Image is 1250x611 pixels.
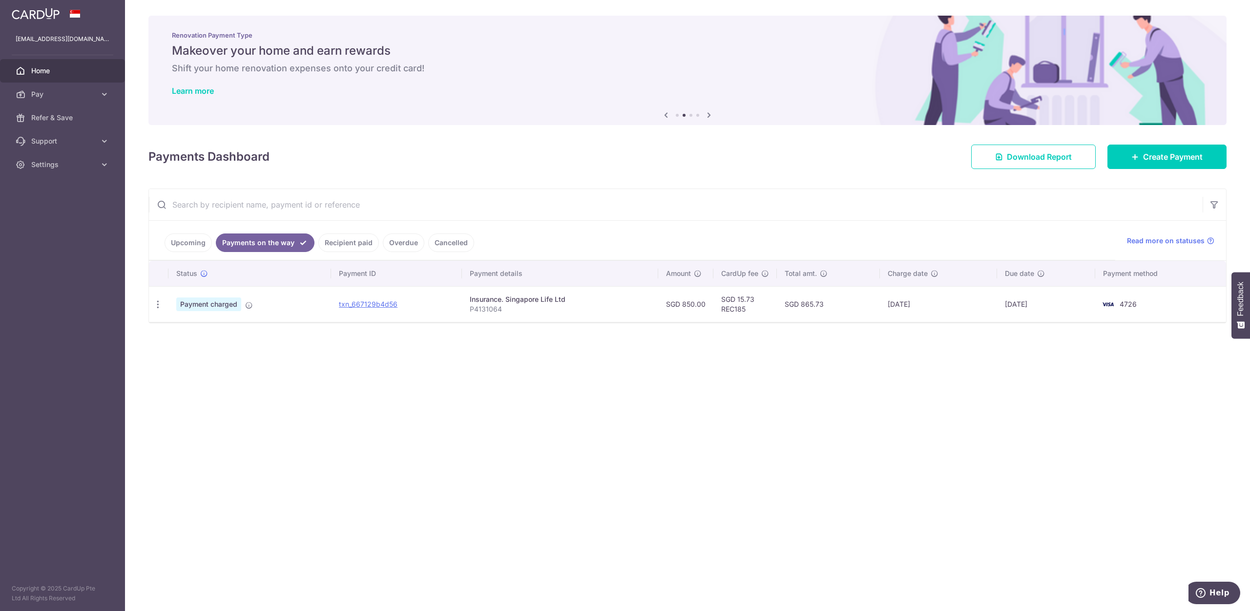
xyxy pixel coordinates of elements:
[1127,236,1214,246] a: Read more on statuses
[12,8,60,20] img: CardUp
[470,304,650,314] p: P4131064
[31,113,96,123] span: Refer & Save
[713,286,777,322] td: SGD 15.73 REC185
[339,300,397,308] a: txn_667129b4d56
[721,269,758,278] span: CardUp fee
[1107,145,1227,169] a: Create Payment
[1127,236,1205,246] span: Read more on statuses
[1236,282,1245,316] span: Feedback
[777,286,880,322] td: SGD 865.73
[331,261,462,286] th: Payment ID
[31,136,96,146] span: Support
[1143,151,1203,163] span: Create Payment
[31,66,96,76] span: Home
[1098,298,1118,310] img: Bank Card
[383,233,424,252] a: Overdue
[470,295,650,304] div: Insurance. Singapore Life Ltd
[880,286,997,322] td: [DATE]
[462,261,658,286] th: Payment details
[31,89,96,99] span: Pay
[172,43,1203,59] h5: Makeover your home and earn rewards
[785,269,817,278] span: Total amt.
[172,86,214,96] a: Learn more
[16,34,109,44] p: [EMAIL_ADDRESS][DOMAIN_NAME]
[1005,269,1034,278] span: Due date
[172,31,1203,39] p: Renovation Payment Type
[176,269,197,278] span: Status
[149,189,1203,220] input: Search by recipient name, payment id or reference
[176,297,241,311] span: Payment charged
[31,160,96,169] span: Settings
[1231,272,1250,338] button: Feedback - Show survey
[666,269,691,278] span: Amount
[1095,261,1226,286] th: Payment method
[172,63,1203,74] h6: Shift your home renovation expenses onto your credit card!
[1120,300,1137,308] span: 4726
[428,233,474,252] a: Cancelled
[1007,151,1072,163] span: Download Report
[1188,582,1240,606] iframe: Opens a widget where you can find more information
[888,269,928,278] span: Charge date
[971,145,1096,169] a: Download Report
[148,16,1227,125] img: Renovation banner
[997,286,1095,322] td: [DATE]
[165,233,212,252] a: Upcoming
[318,233,379,252] a: Recipient paid
[658,286,713,322] td: SGD 850.00
[148,148,270,166] h4: Payments Dashboard
[216,233,314,252] a: Payments on the way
